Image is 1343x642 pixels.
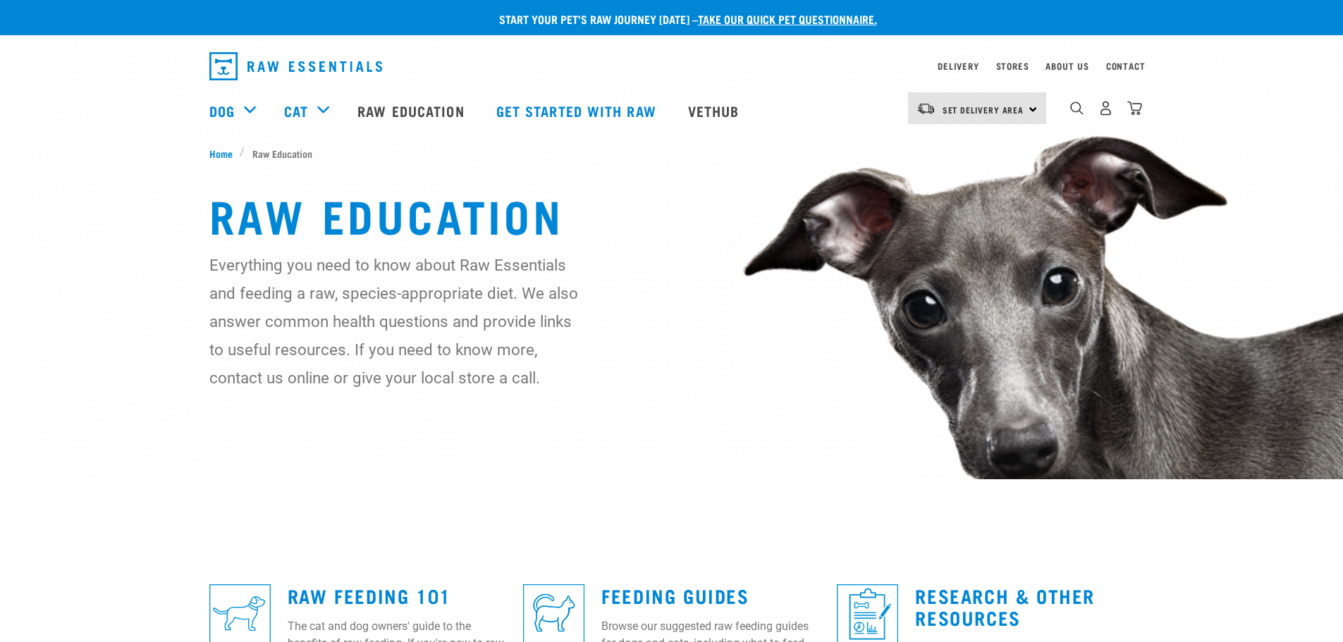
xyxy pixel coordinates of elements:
[916,102,936,115] img: van-moving.png
[343,82,482,139] a: Raw Education
[1098,101,1113,116] img: user.png
[209,146,1134,161] nav: breadcrumbs
[996,63,1029,68] a: Stores
[209,146,233,161] span: Home
[209,146,240,161] a: Home
[284,100,308,121] a: Cat
[1127,101,1142,116] img: home-icon@2x.png
[198,47,1146,86] nav: dropdown navigation
[288,590,451,600] a: Raw Feeding 101
[209,189,1134,240] h1: Raw Education
[943,107,1024,112] span: Set Delivery Area
[482,82,674,139] a: Get started with Raw
[915,590,1095,622] a: Research & Other Resources
[1070,101,1084,115] img: home-icon-1@2x.png
[674,82,757,139] a: Vethub
[209,100,235,121] a: Dog
[209,52,382,80] img: Raw Essentials Logo
[209,251,579,392] p: Everything you need to know about Raw Essentials and feeding a raw, species-appropriate diet. We ...
[1045,63,1088,68] a: About Us
[1106,63,1146,68] a: Contact
[698,16,877,22] a: take our quick pet questionnaire.
[601,590,749,600] a: Feeding Guides
[938,63,979,68] a: Delivery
